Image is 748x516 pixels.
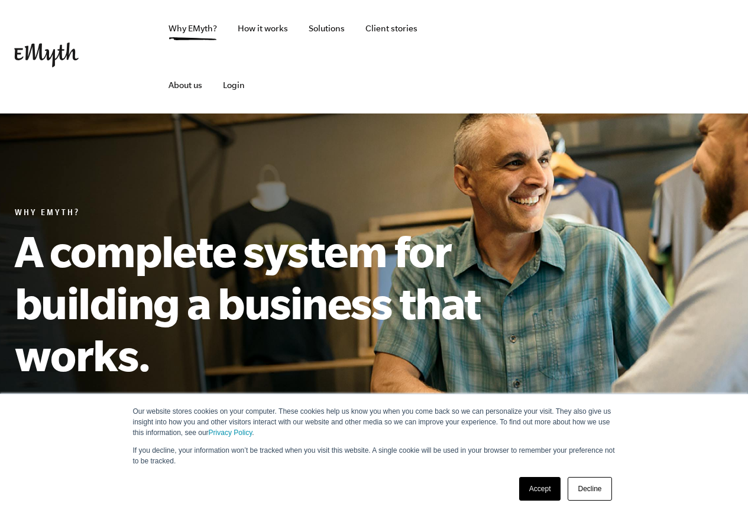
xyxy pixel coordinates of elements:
p: Our website stores cookies on your computer. These cookies help us know you when you come back so... [133,406,616,438]
img: EMyth [14,43,79,67]
a: Privacy Policy [209,429,252,437]
iframe: Embedded CTA [480,44,604,70]
a: Login [213,57,254,113]
h6: Why EMyth? [15,208,535,220]
p: If you decline, your information won’t be tracked when you visit this website. A single cookie wi... [133,445,616,466]
h1: A complete system for building a business that works. [15,225,535,381]
a: Decline [568,477,611,501]
iframe: Embedded CTA [610,44,734,70]
a: About us [159,57,212,113]
a: Accept [519,477,561,501]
